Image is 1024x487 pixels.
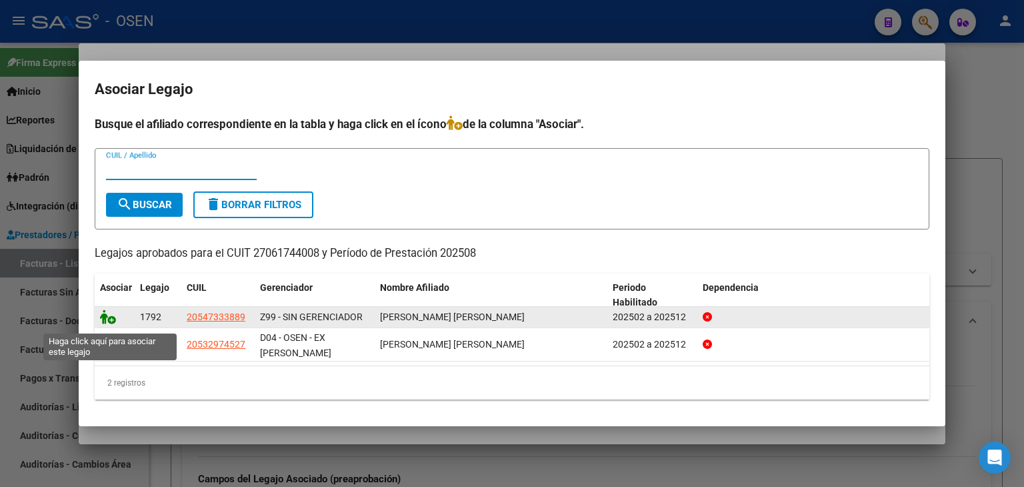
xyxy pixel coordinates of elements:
h2: Asociar Legajo [95,77,929,102]
datatable-header-cell: Gerenciador [255,274,375,318]
div: 202502 a 202512 [613,337,692,352]
button: Buscar [106,193,183,217]
p: Legajos aprobados para el CUIT 27061744008 y Período de Prestación 202508 [95,246,929,262]
datatable-header-cell: Nombre Afiliado [375,274,607,318]
datatable-header-cell: Asociar [95,274,135,318]
span: Asociar [100,282,132,293]
span: Z99 - SIN GERENCIADOR [260,312,363,322]
span: Gerenciador [260,282,313,293]
div: 2 registros [95,366,929,400]
span: 20532974527 [187,339,245,350]
div: Open Intercom Messenger [979,442,1011,474]
button: Borrar Filtros [193,191,313,218]
span: CUIL [187,282,207,293]
span: D04 - OSEN - EX [PERSON_NAME] [260,332,331,358]
span: QUINTANA GIMENEZ FRANCISCO SIMON [380,312,525,322]
span: Borrar Filtros [205,199,301,211]
mat-icon: delete [205,196,221,212]
span: Nombre Afiliado [380,282,449,293]
span: Legajo [140,282,169,293]
div: 202502 a 202512 [613,310,692,325]
h4: Busque el afiliado correspondiente en la tabla y haga click en el ícono de la columna "Asociar". [95,115,929,133]
span: LANGELLOTTI GUTIERREZ IAN FACUNDO [380,339,525,350]
span: 1768 [140,339,161,350]
span: Dependencia [703,282,759,293]
mat-icon: search [117,196,133,212]
datatable-header-cell: Periodo Habilitado [607,274,697,318]
datatable-header-cell: CUIL [181,274,255,318]
span: 1792 [140,312,161,322]
span: 20547333889 [187,312,245,322]
span: Periodo Habilitado [613,282,657,308]
span: Buscar [117,199,172,211]
datatable-header-cell: Legajo [135,274,181,318]
datatable-header-cell: Dependencia [697,274,930,318]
